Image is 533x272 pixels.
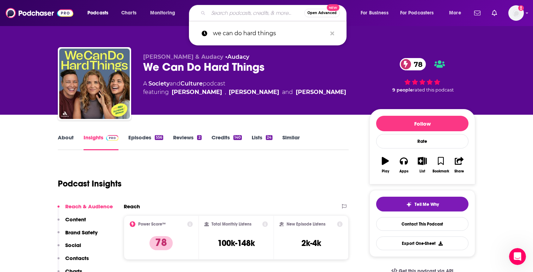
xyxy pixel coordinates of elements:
[145,7,184,19] button: open menu
[376,116,468,131] button: Follow
[124,203,140,210] h2: Reach
[489,7,500,19] a: Show notifications dropdown
[233,135,242,140] div: 140
[413,87,454,93] span: rated this podcast
[57,242,81,255] button: Social
[82,7,117,19] button: open menu
[150,8,175,18] span: Monitoring
[128,134,163,150] a: Episodes556
[407,58,426,70] span: 78
[327,4,339,11] span: New
[413,152,431,178] button: List
[376,197,468,211] button: tell me why sparkleTell Me Why
[382,169,389,173] div: Play
[399,169,409,173] div: Apps
[218,238,255,248] h3: 100k-148k
[444,7,470,19] button: open menu
[376,134,468,148] div: Rate
[58,178,122,189] h1: Podcast Insights
[225,53,249,60] span: •
[65,229,98,236] p: Brand Safety
[149,236,173,250] p: 78
[212,222,251,227] h2: Total Monthly Listens
[376,152,394,178] button: Play
[155,135,163,140] div: 556
[65,242,81,248] p: Social
[307,11,337,15] span: Open Advanced
[57,216,86,229] button: Content
[84,134,118,150] a: InsightsPodchaser Pro
[471,7,483,19] a: Show notifications dropdown
[296,88,346,96] a: Amanda Doyle
[419,169,425,173] div: List
[121,8,136,18] span: Charts
[180,80,203,87] a: Culture
[143,88,346,96] span: featuring
[304,9,340,17] button: Open AdvancedNew
[508,5,524,21] img: User Profile
[508,5,524,21] button: Show profile menu
[172,88,222,96] a: Glennon Doyle
[400,8,434,18] span: For Podcasters
[369,53,475,97] div: 78 9 peoplerated this podcast
[106,135,118,141] img: Podchaser Pro
[252,134,272,150] a: Lists24
[287,222,325,227] h2: New Episode Listens
[57,229,98,242] button: Brand Safety
[266,135,272,140] div: 24
[229,88,279,96] a: Abby Wambach
[58,134,74,150] a: About
[6,6,73,20] img: Podchaser - Follow, Share and Rate Podcasts
[173,134,201,150] a: Reviews2
[433,169,449,173] div: Bookmark
[208,7,304,19] input: Search podcasts, credits, & more...
[196,5,353,21] div: Search podcasts, credits, & more...
[392,87,413,93] span: 9 people
[454,169,464,173] div: Share
[143,80,346,96] div: A podcast
[170,80,180,87] span: and
[282,88,293,96] span: and
[138,222,166,227] h2: Power Score™
[396,7,444,19] button: open menu
[212,134,242,150] a: Credits140
[400,58,426,70] a: 78
[450,152,468,178] button: Share
[59,49,130,119] img: We Can Do Hard Things
[415,202,439,207] span: Tell Me Why
[356,7,397,19] button: open menu
[406,202,412,207] img: tell me why sparkle
[394,152,413,178] button: Apps
[282,134,300,150] a: Similar
[117,7,141,19] a: Charts
[361,8,388,18] span: For Business
[509,248,526,265] iframe: Intercom live chat
[431,152,450,178] button: Bookmark
[227,53,249,60] a: Audacy
[225,88,226,96] span: ,
[449,8,461,18] span: More
[197,135,201,140] div: 2
[376,236,468,250] button: Export One-Sheet
[65,255,89,261] p: Contacts
[57,255,89,268] button: Contacts
[143,53,223,60] span: [PERSON_NAME] & Audacy
[57,203,113,216] button: Reach & Audience
[376,217,468,231] a: Contact This Podcast
[189,24,347,43] a: we can do hard things
[518,5,524,11] svg: Add a profile image
[301,238,321,248] h3: 2k-4k
[65,216,86,223] p: Content
[87,8,108,18] span: Podcasts
[148,80,170,87] a: Society
[508,5,524,21] span: Logged in as Fallon.nell
[65,203,113,210] p: Reach & Audience
[213,24,327,43] p: we can do hard things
